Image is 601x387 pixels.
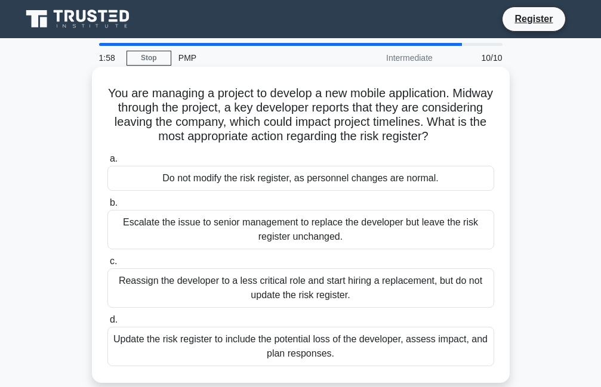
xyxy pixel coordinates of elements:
div: Reassign the developer to a less critical role and start hiring a replacement, but do not update ... [107,268,494,308]
div: Do not modify the risk register, as personnel changes are normal. [107,166,494,191]
div: Update the risk register to include the potential loss of the developer, assess impact, and plan ... [107,327,494,366]
h5: You are managing a project to develop a new mobile application. Midway through the project, a key... [106,86,495,144]
div: 10/10 [440,46,510,70]
div: Intermediate [335,46,440,70]
span: b. [110,197,118,208]
span: d. [110,314,118,324]
a: Register [507,11,560,26]
div: PMP [171,46,335,70]
span: a. [110,153,118,163]
div: Escalate the issue to senior management to replace the developer but leave the risk register unch... [107,210,494,249]
div: 1:58 [92,46,127,70]
span: c. [110,256,117,266]
a: Stop [127,51,171,66]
